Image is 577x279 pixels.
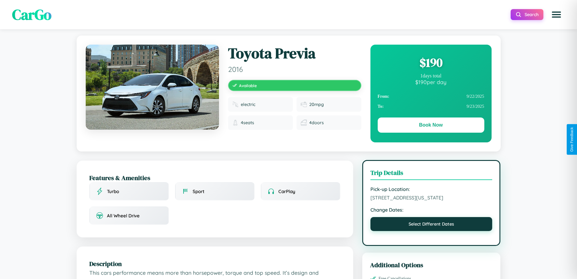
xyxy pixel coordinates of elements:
div: $ 190 [378,54,484,71]
img: Doors [301,120,307,126]
img: Seats [232,120,238,126]
span: CarGo [12,5,51,25]
span: Sport [193,189,204,194]
img: Toyota Previa 2016 [86,45,219,130]
img: Fuel type [232,101,238,107]
div: $ 190 per day [378,79,484,85]
h2: Description [89,259,340,268]
h2: Features & Amenities [89,173,340,182]
span: Search [525,12,539,17]
span: Available [239,83,257,88]
span: All Wheel Drive [107,213,140,219]
span: 4 doors [309,120,324,125]
strong: To: [378,104,384,109]
h3: Trip Details [370,168,492,180]
span: CarPlay [278,189,295,194]
h1: Toyota Previa [228,45,361,62]
span: 20 mpg [309,102,324,107]
span: 4 seats [241,120,254,125]
span: 2016 [228,65,361,74]
img: Fuel efficiency [301,101,307,107]
div: 9 / 22 / 2025 [378,91,484,101]
button: Open menu [548,6,565,23]
div: 1 days total [378,73,484,79]
strong: Change Dates: [370,207,492,213]
div: 9 / 23 / 2025 [378,101,484,111]
strong: From: [378,94,390,99]
span: electric [241,102,255,107]
div: Give Feedback [570,127,574,152]
button: Search [511,9,543,20]
span: Turbo [107,189,119,194]
strong: Pick-up Location: [370,186,492,192]
button: Book Now [378,117,484,133]
span: [STREET_ADDRESS][US_STATE] [370,195,492,201]
button: Select Different Dates [370,217,492,231]
h3: Additional Options [370,260,493,269]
